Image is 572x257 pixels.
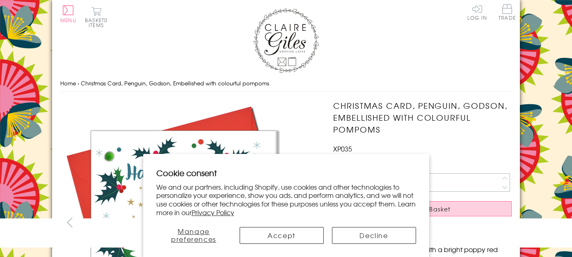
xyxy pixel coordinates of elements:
[85,7,108,28] button: Basket0 items
[467,4,487,20] a: Log In
[156,167,416,179] h2: Cookie consent
[60,79,76,87] a: Home
[253,8,319,73] img: Claire Giles Greetings Cards
[333,100,512,135] h1: Christmas Card, Penguin, Godson, Embellished with colourful pompoms
[156,227,231,244] button: Manage preferences
[60,5,76,23] button: Menu
[60,213,79,232] button: prev
[499,4,516,22] a: Trade
[156,183,416,217] p: We and our partners, including Shopify, use cookies and other technologies to personalize your ex...
[192,207,234,217] a: Privacy Policy
[333,154,353,165] span: £3.75
[240,227,324,244] button: Accept
[171,226,216,244] span: Manage preferences
[89,16,108,29] span: 0 items
[60,75,512,92] nav: breadcrumbs
[499,4,516,20] span: Trade
[60,16,76,24] span: Menu
[332,227,416,244] button: Decline
[333,144,352,154] span: XP035
[78,79,79,87] span: ›
[81,79,269,87] span: Christmas Card, Penguin, Godson, Embellished with colourful pompoms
